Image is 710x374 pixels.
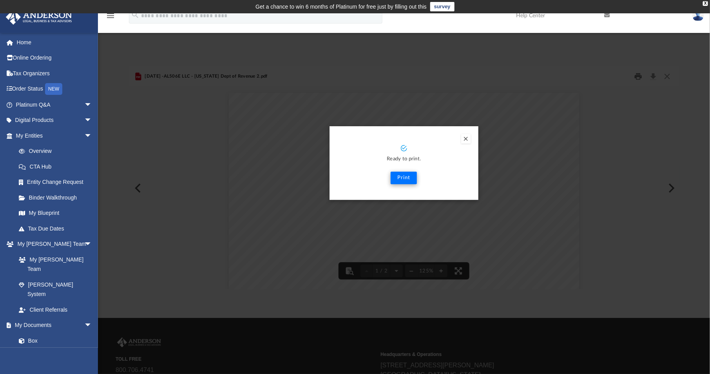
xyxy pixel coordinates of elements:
span: arrow_drop_down [84,113,100,129]
a: Client Referrals [11,302,100,318]
span: arrow_drop_down [84,128,100,144]
a: Entity Change Request [11,174,104,190]
div: Preview [129,66,679,289]
i: search [131,11,139,19]
img: User Pic [692,10,704,21]
img: Anderson Advisors Platinum Portal [4,9,74,25]
div: NEW [45,83,62,95]
i: menu [106,11,115,20]
a: survey [430,2,455,11]
a: Tax Due Dates [11,221,104,236]
a: Tax Organizers [5,65,104,81]
a: menu [106,15,115,20]
span: arrow_drop_down [84,236,100,252]
a: My Entitiesarrow_drop_down [5,128,104,143]
a: Home [5,34,104,50]
a: [PERSON_NAME] System [11,277,100,302]
a: Order StatusNEW [5,81,104,97]
div: Get a chance to win 6 months of Platinum for free just by filling out this [255,2,427,11]
p: Ready to print. [337,155,471,164]
a: My [PERSON_NAME] Teamarrow_drop_down [5,236,100,252]
span: arrow_drop_down [84,318,100,334]
a: CTA Hub [11,159,104,174]
a: My [PERSON_NAME] Team [11,252,96,277]
a: Binder Walkthrough [11,190,104,205]
a: Box [11,333,96,349]
a: Digital Productsarrow_drop_down [5,113,104,128]
button: Print [391,172,417,184]
div: close [703,1,708,6]
span: arrow_drop_down [84,97,100,113]
a: My Blueprint [11,205,100,221]
a: Platinum Q&Aarrow_drop_down [5,97,104,113]
a: My Documentsarrow_drop_down [5,318,100,333]
a: Online Ordering [5,50,104,66]
a: Overview [11,143,104,159]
